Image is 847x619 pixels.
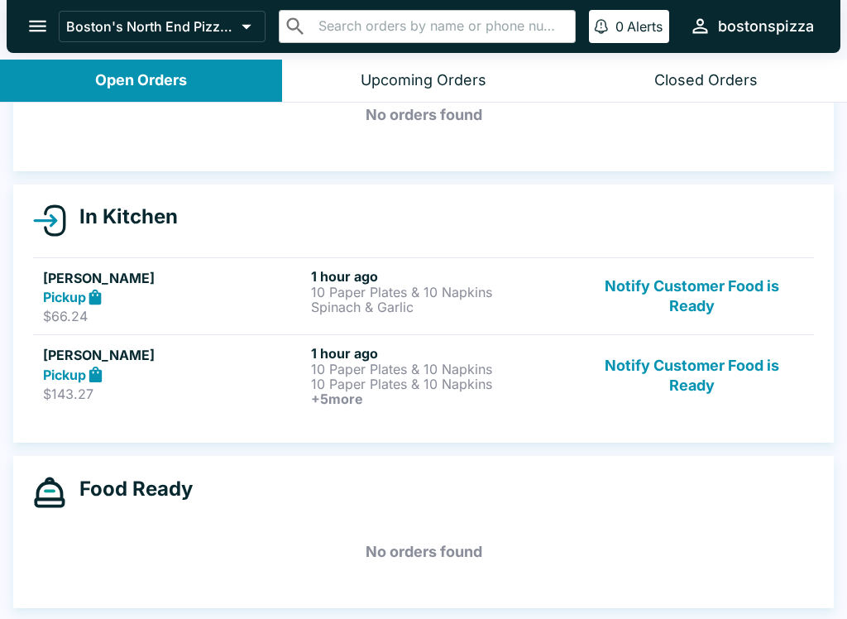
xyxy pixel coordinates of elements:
p: Spinach & Garlic [311,300,572,314]
h6: 1 hour ago [311,268,572,285]
button: Notify Customer Food is Ready [580,268,804,325]
p: 10 Paper Plates & 10 Napkins [311,362,572,377]
h5: No orders found [33,85,814,145]
h4: In Kitchen [66,204,178,229]
div: Upcoming Orders [361,71,486,90]
a: [PERSON_NAME]Pickup$66.241 hour ago10 Paper Plates & 10 NapkinsSpinach & GarlicNotify Customer Fo... [33,257,814,335]
strong: Pickup [43,367,86,383]
h6: + 5 more [311,391,572,406]
p: 10 Paper Plates & 10 Napkins [311,285,572,300]
button: Boston's North End Pizza Bakery [59,11,266,42]
div: Open Orders [95,71,187,90]
p: $143.27 [43,386,304,402]
p: Alerts [627,18,663,35]
div: Closed Orders [654,71,758,90]
h5: No orders found [33,522,814,582]
p: Boston's North End Pizza Bakery [66,18,235,35]
p: 0 [615,18,624,35]
p: $66.24 [43,308,304,324]
h5: [PERSON_NAME] [43,268,304,288]
button: open drawer [17,5,59,47]
p: 10 Paper Plates & 10 Napkins [311,377,572,391]
strong: Pickup [43,289,86,305]
button: Notify Customer Food is Ready [580,345,804,406]
div: bostonspizza [718,17,814,36]
a: [PERSON_NAME]Pickup$143.271 hour ago10 Paper Plates & 10 Napkins10 Paper Plates & 10 Napkins+5mor... [33,334,814,416]
h6: 1 hour ago [311,345,572,362]
input: Search orders by name or phone number [313,15,568,38]
h4: Food Ready [66,477,193,501]
h5: [PERSON_NAME] [43,345,304,365]
button: bostonspizza [682,8,821,44]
